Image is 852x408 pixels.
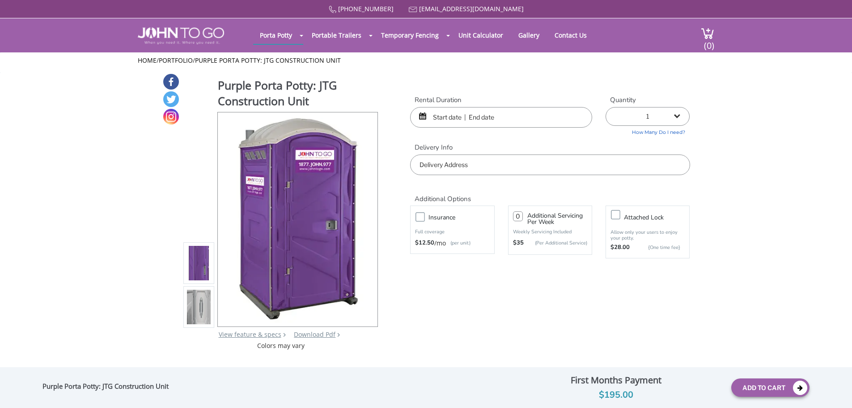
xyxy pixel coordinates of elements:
div: Colors may vary [183,341,379,350]
div: /mo [415,239,489,248]
span: (0) [704,32,714,52]
div: First Months Payment [508,373,724,388]
a: Download Pdf [294,330,335,339]
a: Instagram [163,109,179,125]
h3: Additional Servicing Per Week [527,213,587,225]
p: {One time fee} [634,243,680,252]
a: Purple Porta Potty: JTG Construction Unit [195,56,341,64]
label: Rental Duration [410,95,592,105]
a: [PHONE_NUMBER] [338,4,394,13]
h3: Attached lock [624,212,694,223]
p: (Per Additional Service) [524,240,587,246]
h2: Additional Options [410,184,690,203]
a: Unit Calculator [452,26,510,44]
a: Portfolio [159,56,193,64]
h1: Purple Porta Potty: JTG Construction Unit [218,77,379,111]
img: cart a [701,27,714,39]
img: Product [187,158,211,369]
p: Allow only your users to enjoy your potty. [610,229,685,241]
p: (per unit) [446,239,471,248]
img: JOHN to go [138,27,224,44]
div: $195.00 [508,388,724,402]
input: Start date | End date [410,107,592,128]
a: Porta Potty [253,26,299,44]
a: How Many Do I need? [606,126,690,136]
strong: $12.50 [415,239,434,248]
h3: Insurance [428,212,498,223]
img: chevron.png [337,333,340,337]
p: Full coverage [415,228,489,236]
input: 0 [513,211,523,221]
img: Product [230,112,365,323]
img: Mail [409,7,417,13]
button: Add To Cart [731,378,810,397]
p: Weekly Servicing Included [513,228,587,235]
img: Call [329,6,336,13]
ul: / / [138,56,714,65]
div: Purple Porta Potty: JTG Construction Unit [42,382,173,394]
input: Delivery Address [410,155,690,175]
a: Facebook [163,74,179,90]
strong: $35 [513,239,524,248]
img: right arrow icon [283,333,286,337]
strong: $28.00 [610,243,630,252]
a: [EMAIL_ADDRESS][DOMAIN_NAME] [419,4,524,13]
a: View feature & specs [219,330,281,339]
a: Home [138,56,157,64]
label: Delivery Info [410,143,690,152]
a: Portable Trailers [305,26,368,44]
a: Temporary Fencing [374,26,445,44]
a: Twitter [163,91,179,107]
a: Contact Us [548,26,593,44]
a: Gallery [512,26,546,44]
label: Quantity [606,95,690,105]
